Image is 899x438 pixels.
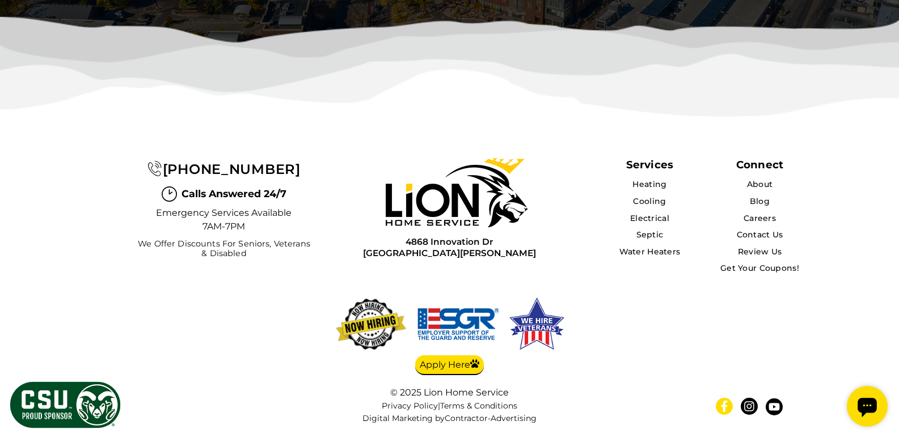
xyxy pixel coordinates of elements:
span: [GEOGRAPHIC_DATA][PERSON_NAME] [363,248,536,258]
span: Calls Answered 24/7 [182,186,286,201]
img: CSU Sponsor Badge [9,380,122,430]
div: Connect [736,158,783,171]
a: Privacy Policy [382,401,438,411]
img: now-hiring [333,296,409,352]
span: 4868 Innovation Dr [363,236,536,247]
a: Terms & Conditions [440,401,517,411]
a: Blog [750,196,770,206]
img: We hire veterans [508,296,565,352]
span: Services [626,158,673,171]
a: Septic [636,229,664,240]
a: Electrical [630,213,669,223]
nav: | [336,401,563,424]
a: Careers [744,213,776,223]
img: We hire veterans [416,296,501,352]
a: Water Heaters [619,246,681,257]
div: Open chat widget [5,5,45,45]
a: Apply Here [415,355,484,376]
a: Review Us [738,246,782,257]
span: We Offer Discounts for Seniors, Veterans & Disabled [134,239,313,259]
div: Digital Marketing by [336,414,563,423]
a: [PHONE_NUMBER] [147,161,300,177]
span: [PHONE_NUMBER] [163,161,301,177]
div: © 2025 Lion Home Service [336,387,563,398]
a: Contact Us [737,229,783,240]
a: 4868 Innovation Dr[GEOGRAPHIC_DATA][PERSON_NAME] [363,236,536,258]
span: Emergency Services Available 7AM-7PM [156,206,292,233]
a: Heating [632,179,666,189]
a: Contractor-Advertising [445,414,537,423]
a: About [747,179,773,189]
a: Cooling [633,196,666,206]
a: Get Your Coupons! [720,263,799,273]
